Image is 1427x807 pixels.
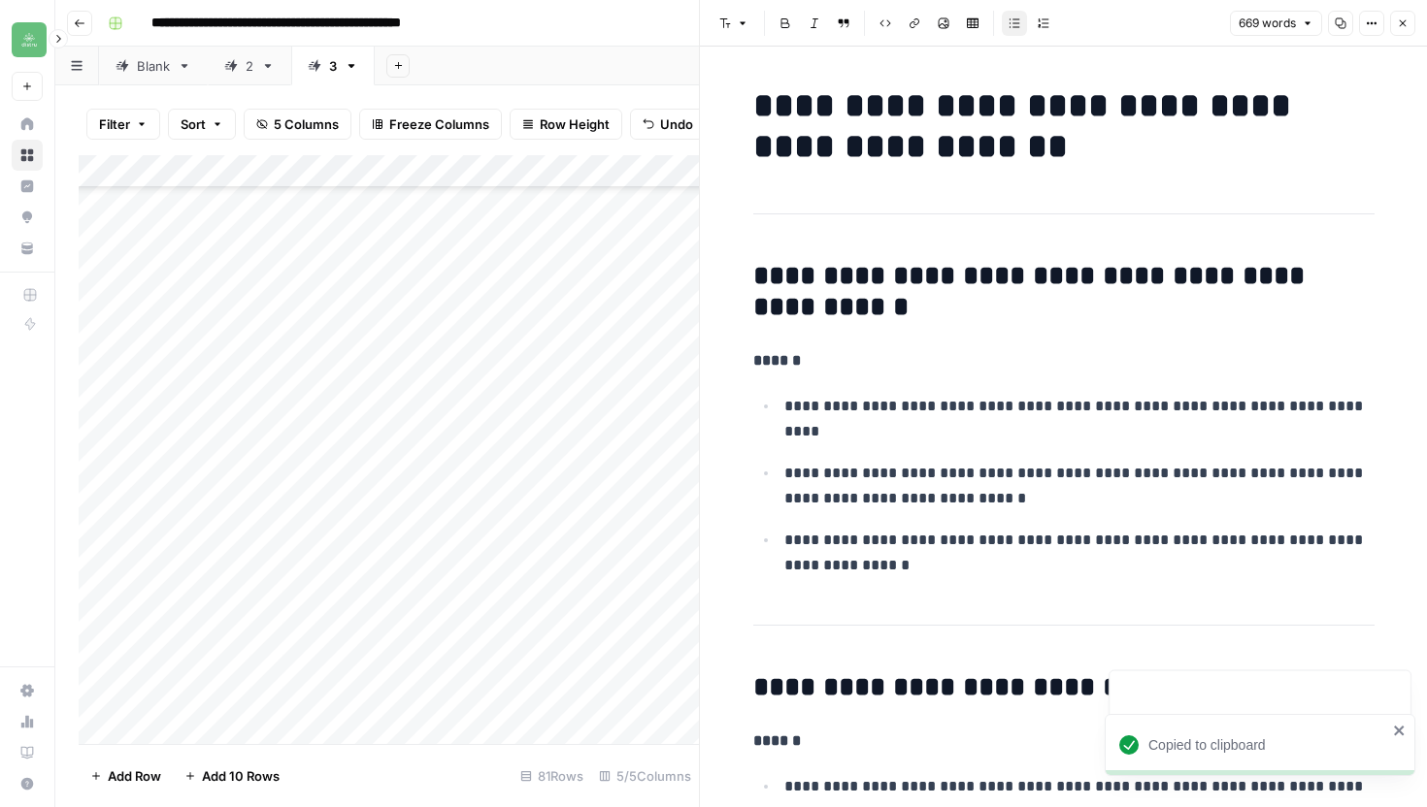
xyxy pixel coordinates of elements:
button: Add Row [79,760,173,791]
span: Row Height [540,114,610,134]
a: 2 [208,47,291,85]
a: Settings [12,675,43,706]
a: Learning Hub [12,737,43,768]
button: Filter [86,109,160,140]
button: close [1393,723,1407,738]
span: 669 words [1239,15,1296,32]
button: Freeze Columns [359,109,502,140]
span: Sort [181,114,206,134]
a: Usage [12,706,43,737]
button: Help + Support [12,768,43,799]
a: Browse [12,140,43,171]
div: 2 [246,56,253,76]
a: Insights [12,171,43,202]
div: 5/5 Columns [591,760,699,791]
button: Add 10 Rows [173,760,291,791]
button: 669 words [1230,11,1322,36]
span: Undo [660,114,693,134]
div: Blank [137,56,170,76]
a: Your Data [12,233,43,264]
img: Distru Logo [12,22,47,57]
a: Blank [99,47,208,85]
a: Home [12,109,43,140]
div: 3 [329,56,337,76]
div: 81 Rows [513,760,591,791]
button: 5 Columns [244,109,351,140]
a: 3 [291,47,375,85]
span: Freeze Columns [389,114,489,134]
button: Row Height [510,109,622,140]
button: Sort [168,109,236,140]
span: 5 Columns [274,114,339,134]
button: Undo [630,109,706,140]
span: Add 10 Rows [202,766,280,786]
a: Opportunities [12,202,43,233]
span: Filter [99,114,130,134]
button: Workspace: Distru [12,16,43,64]
div: Copied to clipboard [1148,735,1387,755]
span: Add Row [108,766,161,786]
